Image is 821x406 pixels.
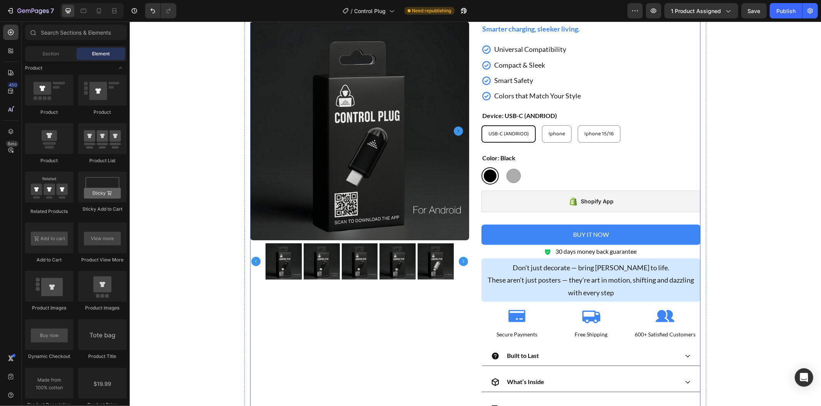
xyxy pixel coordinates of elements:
[25,65,42,72] span: Product
[25,353,74,360] div: Dynamic Checkout
[671,7,721,15] span: 1 product assigned
[78,353,127,360] div: Product Title
[419,108,435,116] span: Iphone
[795,368,813,387] div: Open Intercom Messenger
[365,68,451,80] p: Colors that Match Your Style
[43,50,59,57] span: Section
[426,225,507,236] p: 30 days money back guarantee
[145,3,176,18] div: Undo/Redo
[355,252,568,277] p: These aren’t just posters — they’re art in motion, shifting and dazzling with every step
[353,1,570,13] p: Smarter charging, sleeker living.
[365,22,451,34] p: Universal Compatibility
[25,157,74,164] div: Product
[748,8,761,14] span: Save
[365,37,451,50] p: Compact & Sleek
[78,109,127,116] div: Product
[122,235,131,245] button: Carousel Back Arrow
[741,3,767,18] button: Save
[776,7,796,15] div: Publish
[412,7,451,14] span: Need republishing
[78,305,127,312] div: Product Images
[355,240,568,252] p: Don’t just decorate — bring [PERSON_NAME] to life.
[426,308,496,318] p: Free Shipping
[50,6,54,15] p: 7
[114,62,127,74] span: Toggle open
[354,7,386,15] span: Control Plug
[78,157,127,164] div: Product List
[78,256,127,263] div: Product View More
[352,203,571,223] button: Buy it now
[377,329,409,340] p: Built to Last
[25,25,127,40] input: Search Sections & Elements
[78,206,127,213] div: Sticky Add to Cart
[359,108,399,116] span: USB-C (ANDRIOD)
[352,130,386,143] legend: Color: Black
[443,208,479,219] div: Buy it now
[329,235,338,245] button: Carousel Next Arrow
[352,88,428,101] legend: Device: USB-C (ANDRIOD)
[351,7,353,15] span: /
[365,53,451,65] p: Smart Safety
[324,105,333,114] button: Carousel Next Arrow
[377,381,435,392] p: Shipping Information
[451,175,484,185] div: Shopify App
[25,109,74,116] div: Product
[501,308,570,318] p: 600+ Satisfied Customers
[25,256,74,263] div: Add to Cart
[353,308,422,318] p: Secure Payments
[25,208,74,215] div: Related Products
[130,22,821,406] iframe: Design area
[25,305,74,312] div: Product Images
[377,355,415,366] p: What’s Inside
[770,3,802,18] button: Publish
[6,141,18,147] div: Beta
[3,3,57,18] button: 7
[7,82,18,88] div: 450
[664,3,738,18] button: 1 product assigned
[92,50,110,57] span: Element
[455,108,484,116] span: Iphone 15/16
